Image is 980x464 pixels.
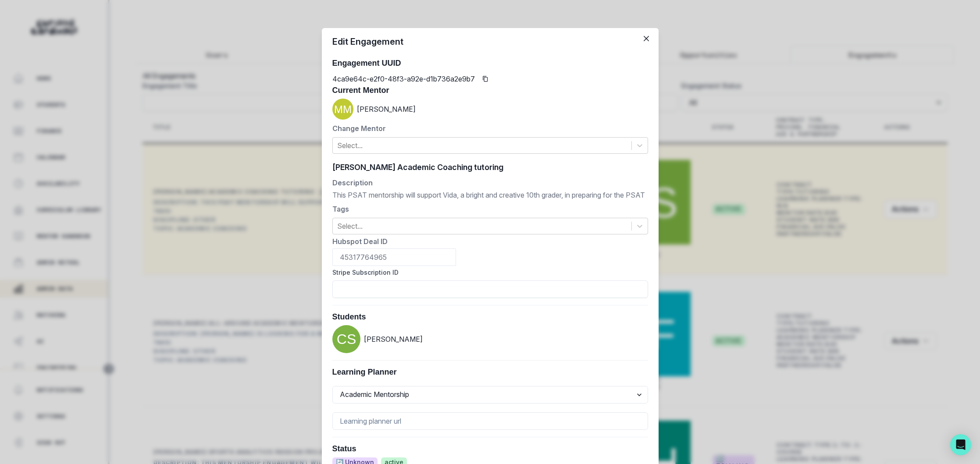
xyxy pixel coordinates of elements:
[332,123,648,134] p: Change Mentor
[332,236,648,247] p: Hubspot Deal ID
[332,86,648,96] h3: Current Mentor
[332,268,643,277] label: Stripe Subscription ID
[332,188,645,202] span: This PSAT mentorship will support Vida, a bright and creative 10th grader, in preparing for the PSAT
[639,32,653,46] button: Close
[332,59,648,68] h3: Engagement UUID
[332,161,503,174] span: [PERSON_NAME] Academic Coaching tutoring
[357,104,416,114] p: [PERSON_NAME]
[478,72,492,86] button: Copied to clipboard
[332,412,648,430] input: Learning planner url
[332,444,648,454] h3: Status
[332,312,648,322] h3: Students
[332,204,648,214] p: Tags
[322,28,659,55] header: Edit Engagement
[332,325,360,353] img: svg
[950,434,971,455] div: Open Intercom Messenger
[332,368,648,377] h3: Learning Planner
[332,177,643,188] label: Description
[332,74,475,84] p: 4ca9e64c-e2f0-48f3-a92e-d1b736a2e9b7
[364,334,423,344] p: [PERSON_NAME]
[332,99,353,120] img: Michelle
